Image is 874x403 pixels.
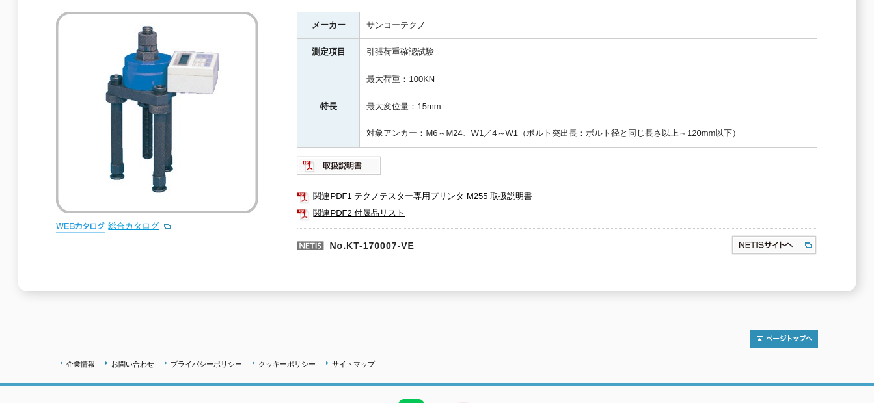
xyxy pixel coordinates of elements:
[360,39,817,66] td: 引張荷重確認試験
[297,228,605,259] p: No.KT-170007-VE
[171,360,242,368] a: プライバシーポリシー
[258,360,316,368] a: クッキーポリシー
[297,188,817,205] a: 関連PDF1 テクノテスター専用プリンタ M255 取扱説明書
[297,164,382,174] a: 取扱説明書
[297,66,360,148] th: 特長
[297,205,817,222] a: 関連PDF2 付属品リスト
[108,221,172,231] a: 総合カタログ
[297,12,360,39] th: メーカー
[111,360,154,368] a: お問い合わせ
[66,360,95,368] a: 企業情報
[360,66,817,148] td: 最大荷重：100KN 最大変位量：15mm 対象アンカー：M6～M24、W1／4～W1（ボルト突出長：ボルト径と同じ長さ以上～120mm以下）
[297,39,360,66] th: 測定項目
[731,235,817,255] img: NETISサイトへ
[56,220,105,233] img: webカタログ
[297,155,382,176] img: 取扱説明書
[360,12,817,39] td: サンコーテクノ
[56,12,258,213] img: アンカーボルト引張荷重確認試験機 テクノテスターAT-10
[750,330,818,348] img: トップページへ
[332,360,375,368] a: サイトマップ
